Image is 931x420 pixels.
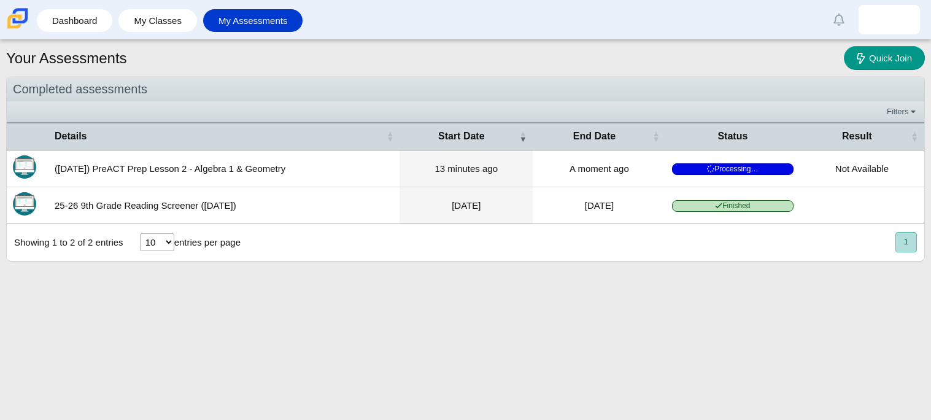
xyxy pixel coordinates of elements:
td: 25-26 9th Grade Reading Screener ([DATE]) [48,187,400,224]
span: Processing… [672,163,794,175]
span: Details : Activate to sort [386,130,393,142]
span: Quick Join [869,53,912,63]
span: Status [672,130,794,143]
button: 1 [895,232,917,252]
span: Start Date [406,130,517,143]
label: entries per page [174,237,241,247]
nav: pagination [894,232,917,252]
img: Carmen School of Science & Technology [5,6,31,31]
a: jaymes.rodriguez.6Of7EU [859,5,920,34]
img: Itembank [13,155,36,179]
img: jaymes.rodriguez.6Of7EU [879,10,899,29]
span: End Date [539,130,650,143]
div: Completed assessments [7,77,924,102]
a: Quick Join [844,46,925,70]
div: Showing 1 to 2 of 2 entries [7,224,123,261]
a: My Classes [125,9,191,32]
span: Result [806,130,908,143]
h1: Your Assessments [6,48,127,69]
a: Dashboard [43,9,106,32]
span: Details [55,130,384,143]
a: Alerts [825,6,852,33]
time: Aug 21, 2025 at 12:18 PM [585,200,614,211]
a: My Assessments [209,9,297,32]
time: Sep 29, 2025 at 2:43 PM [435,163,498,174]
img: Itembank [13,192,36,216]
a: Filters [884,106,921,118]
td: ([DATE]) PreACT Prep Lesson 2 - Algebra 1 & Geometry [48,150,400,187]
span: Start Date : Activate to remove sorting [519,130,527,142]
span: End Date : Activate to sort [652,130,660,142]
time: Aug 21, 2025 at 11:47 AM [452,200,481,211]
span: Finished [672,200,794,212]
span: Result : Activate to sort [911,130,918,142]
td: Not Available [800,150,924,187]
time: Sep 29, 2025 at 2:56 PM [570,163,629,174]
a: Carmen School of Science & Technology [5,23,31,33]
